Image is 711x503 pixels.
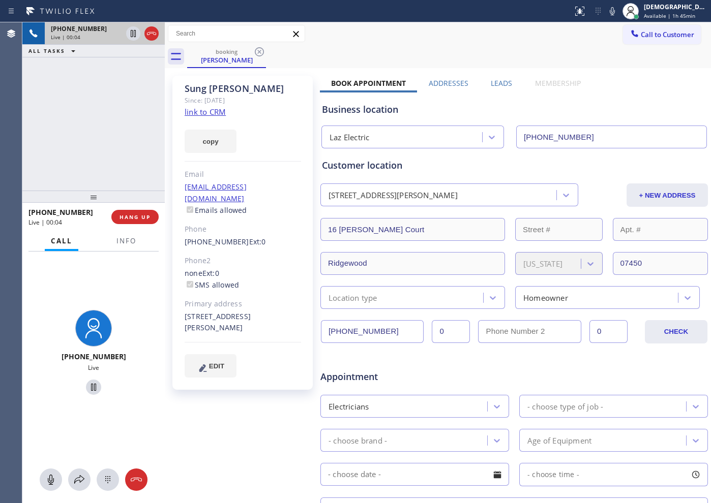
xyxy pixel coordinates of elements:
[329,400,369,412] div: Electricians
[28,218,62,227] span: Live | 00:04
[613,218,708,241] input: Apt. #
[188,48,265,55] div: booking
[185,107,226,117] a: link to CRM
[330,132,369,143] div: Laz Electric
[644,12,695,19] span: Available | 1h 45min
[329,292,377,303] div: Location type
[187,206,193,213] input: Emails allowed
[97,468,119,491] button: Open dialpad
[329,190,458,201] div: [STREET_ADDRESS][PERSON_NAME]
[627,183,708,207] button: + NEW ADDRESS
[185,182,247,203] a: [EMAIL_ADDRESS][DOMAIN_NAME]
[320,463,509,486] input: - choose date -
[68,468,91,491] button: Open directory
[125,468,147,491] button: Hang up
[320,218,505,241] input: Address
[320,252,505,275] input: City
[491,78,512,88] label: Leads
[516,125,707,148] input: Phone Number
[185,95,301,106] div: Since: [DATE]
[320,370,448,384] span: Appointment
[185,280,239,290] label: SMS allowed
[116,236,136,245] span: Info
[28,207,93,217] span: [PHONE_NUMBER]
[185,224,301,235] div: Phone
[185,237,249,246] a: [PHONE_NUMBER]
[523,292,568,303] div: Homeowner
[185,205,247,215] label: Emails allowed
[641,30,694,39] span: Call to Customer
[111,210,159,224] button: HANG UP
[329,434,387,446] div: - choose brand -
[322,159,706,172] div: Customer location
[185,298,301,310] div: Primary address
[623,25,701,44] button: Call to Customer
[51,34,80,41] span: Live | 00:04
[322,103,706,116] div: Business location
[202,268,219,278] span: Ext: 0
[185,354,236,378] button: EDIT
[185,169,301,180] div: Email
[613,252,708,275] input: ZIP
[28,47,65,54] span: ALL TASKS
[120,213,151,221] span: HANG UP
[527,434,591,446] div: Age of Equipment
[644,3,708,11] div: [DEMOGRAPHIC_DATA][PERSON_NAME]
[110,231,142,251] button: Info
[185,255,301,267] div: Phone2
[51,236,72,245] span: Call
[589,320,628,343] input: Ext. 2
[40,468,62,491] button: Mute
[478,320,581,343] input: Phone Number 2
[527,400,603,412] div: - choose type of job -
[429,78,468,88] label: Addresses
[432,320,470,343] input: Ext.
[515,218,603,241] input: Street #
[527,469,579,479] span: - choose time -
[51,24,107,33] span: [PHONE_NUMBER]
[321,320,424,343] input: Phone Number
[185,83,301,95] div: Sung [PERSON_NAME]
[22,45,85,57] button: ALL TASKS
[62,352,126,361] span: [PHONE_NUMBER]
[187,281,193,288] input: SMS allowed
[185,311,301,334] div: [STREET_ADDRESS][PERSON_NAME]
[535,78,581,88] label: Membership
[209,362,224,370] span: EDIT
[605,4,619,18] button: Mute
[86,380,101,395] button: Hold Customer
[645,320,707,343] button: CHECK
[168,25,305,42] input: Search
[45,231,78,251] button: Call
[126,26,140,41] button: Hold Customer
[144,26,159,41] button: Hang up
[185,130,236,153] button: copy
[185,268,301,291] div: none
[188,55,265,65] div: [PERSON_NAME]
[188,45,265,67] div: Sung Choi
[331,78,406,88] label: Book Appointment
[88,363,99,372] span: Live
[249,237,266,246] span: Ext: 0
